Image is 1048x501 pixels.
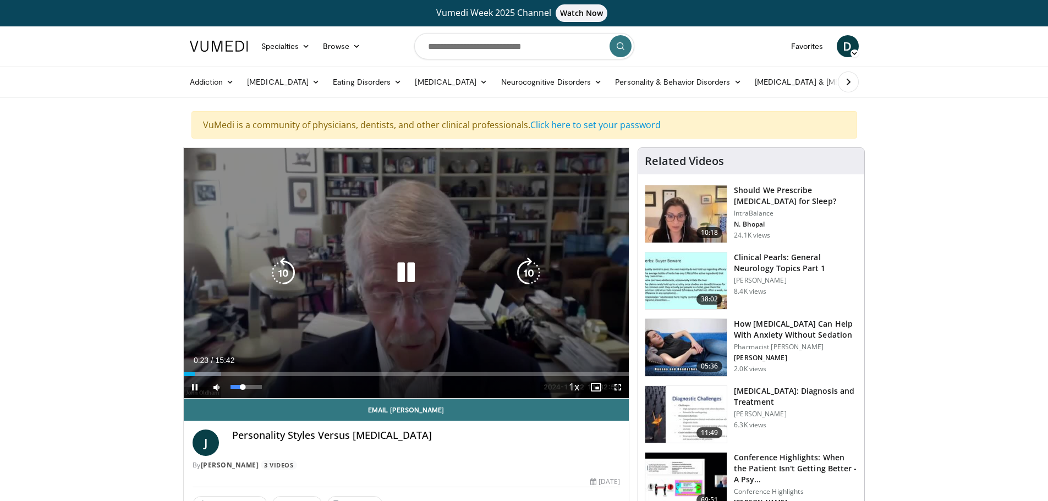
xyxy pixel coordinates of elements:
a: [PERSON_NAME] [201,460,259,470]
a: Browse [316,35,367,57]
input: Search topics, interventions [414,33,634,59]
a: Email [PERSON_NAME] [184,399,629,421]
div: VuMedi is a community of physicians, dentists, and other clinical professionals. [191,111,857,139]
a: Specialties [255,35,317,57]
span: 11:49 [696,427,723,438]
span: 05:36 [696,361,723,372]
div: Volume Level [231,385,262,389]
span: / [211,356,213,365]
span: 38:02 [696,294,723,305]
a: Neurocognitive Disorders [495,71,609,93]
a: Personality & Behavior Disorders [608,71,748,93]
a: D [837,35,859,57]
img: f7087805-6d6d-4f4e-b7c8-917543aa9d8d.150x105_q85_crop-smart_upscale.jpg [645,185,727,243]
h4: Related Videos [645,155,724,168]
a: 05:36 How [MEDICAL_DATA] Can Help With Anxiety Without Sedation Pharmacist [PERSON_NAME] [PERSON_... [645,318,858,377]
p: [PERSON_NAME] [734,354,858,362]
span: 10:18 [696,227,723,238]
a: 10:18 Should We Prescribe [MEDICAL_DATA] for Sleep? IntraBalance N. Bhopal 24.1K views [645,185,858,243]
button: Pause [184,376,206,398]
h3: Conference Highlights: When the Patient Isn't Getting Better - A Psy… [734,452,858,485]
a: [MEDICAL_DATA] & [MEDICAL_DATA] [748,71,906,93]
p: [PERSON_NAME] [734,410,858,419]
button: Playback Rate [563,376,585,398]
h3: How [MEDICAL_DATA] Can Help With Anxiety Without Sedation [734,318,858,340]
a: Click here to set your password [530,119,661,131]
a: Favorites [784,35,830,57]
h3: Clinical Pearls: General Neurology Topics Part 1 [734,252,858,274]
button: Mute [206,376,228,398]
a: 3 Videos [261,460,297,470]
p: N. Bhopal [734,220,858,229]
div: [DATE] [590,477,620,487]
a: [MEDICAL_DATA] [408,71,494,93]
span: 0:23 [194,356,208,365]
a: [MEDICAL_DATA] [240,71,326,93]
p: 8.4K views [734,287,766,296]
a: 38:02 Clinical Pearls: General Neurology Topics Part 1 [PERSON_NAME] 8.4K views [645,252,858,310]
h4: Personality Styles Versus [MEDICAL_DATA] [232,430,621,442]
h3: [MEDICAL_DATA]: Diagnosis and Treatment [734,386,858,408]
a: Addiction [183,71,241,93]
a: Eating Disorders [326,71,408,93]
p: 24.1K views [734,231,770,240]
img: 6e0bc43b-d42b-409a-85fd-0f454729f2ca.150x105_q85_crop-smart_upscale.jpg [645,386,727,443]
img: 7bfe4765-2bdb-4a7e-8d24-83e30517bd33.150x105_q85_crop-smart_upscale.jpg [645,319,727,376]
span: 15:42 [215,356,234,365]
img: 91ec4e47-6cc3-4d45-a77d-be3eb23d61cb.150x105_q85_crop-smart_upscale.jpg [645,252,727,310]
span: Watch Now [556,4,608,22]
a: Vumedi Week 2025 ChannelWatch Now [191,4,857,22]
p: Conference Highlights [734,487,858,496]
p: IntraBalance [734,209,858,218]
p: Pharmacist [PERSON_NAME] [734,343,858,351]
a: 11:49 [MEDICAL_DATA]: Diagnosis and Treatment [PERSON_NAME] 6.3K views [645,386,858,444]
h3: Should We Prescribe [MEDICAL_DATA] for Sleep? [734,185,858,207]
button: Enable picture-in-picture mode [585,376,607,398]
p: [PERSON_NAME] [734,276,858,285]
button: Fullscreen [607,376,629,398]
div: By [193,460,621,470]
div: Progress Bar [184,372,629,376]
img: VuMedi Logo [190,41,248,52]
a: J [193,430,219,456]
p: 2.0K views [734,365,766,373]
video-js: Video Player [184,148,629,399]
p: 6.3K views [734,421,766,430]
